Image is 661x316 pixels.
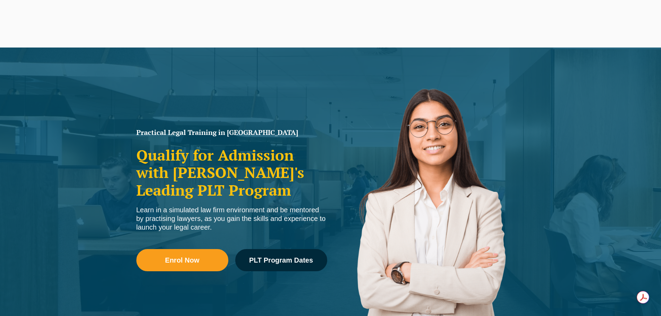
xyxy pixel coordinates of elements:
[136,129,327,136] h1: Practical Legal Training in [GEOGRAPHIC_DATA]
[136,206,327,232] div: Learn in a simulated law firm environment and be mentored by practising lawyers, as you gain the ...
[249,257,313,264] span: PLT Program Dates
[165,257,200,264] span: Enrol Now
[136,249,228,271] a: Enrol Now
[136,146,327,199] h2: Qualify for Admission with [PERSON_NAME]'s Leading PLT Program
[235,249,327,271] a: PLT Program Dates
